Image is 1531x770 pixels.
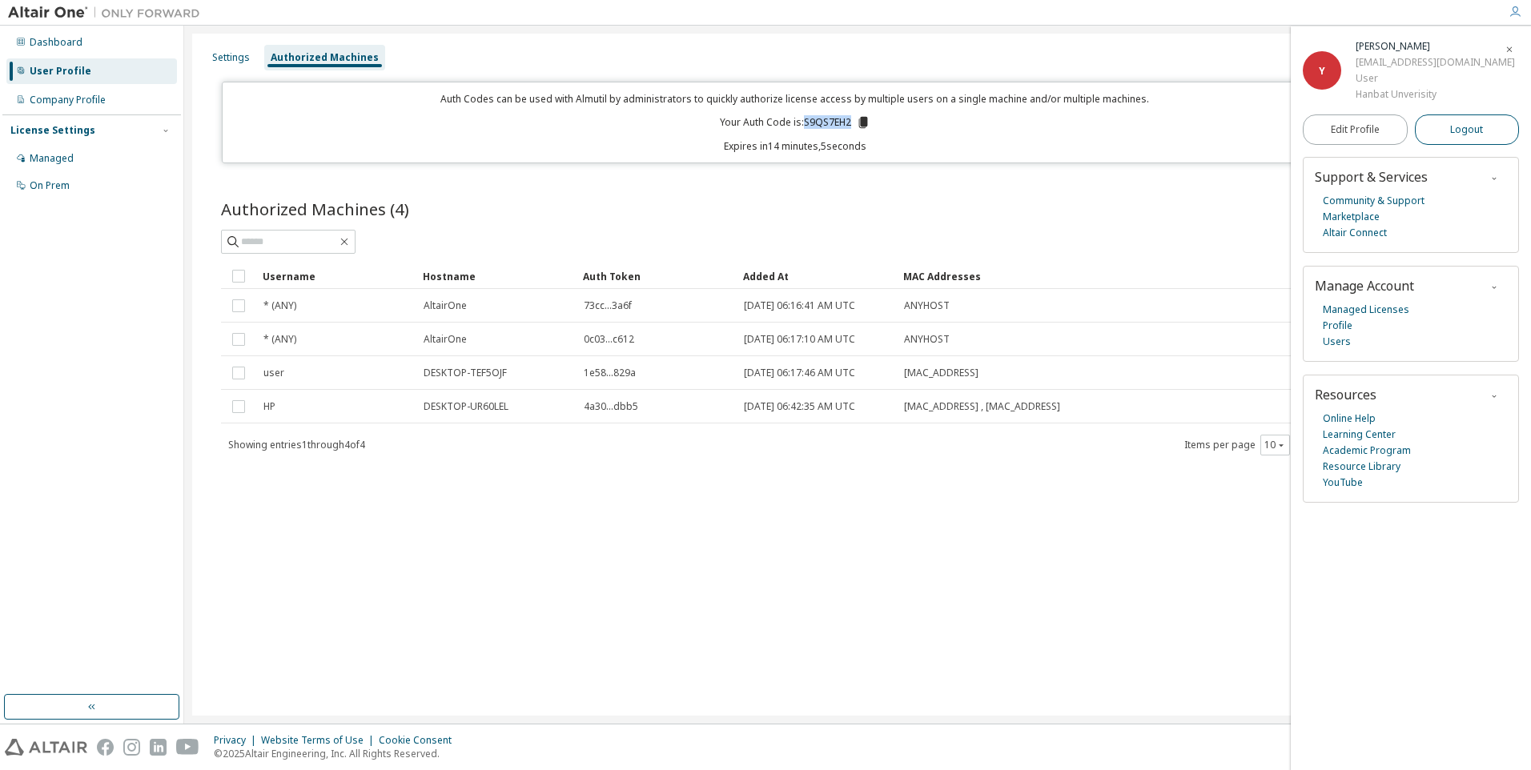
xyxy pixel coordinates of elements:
[424,400,508,413] span: DESKTOP-UR60LEL
[904,299,950,312] span: ANYHOST
[30,65,91,78] div: User Profile
[1356,70,1515,86] div: User
[212,51,250,64] div: Settings
[30,179,70,192] div: On Prem
[1323,318,1352,334] a: Profile
[424,333,467,346] span: AltairOne
[30,36,82,49] div: Dashboard
[150,739,167,756] img: linkedin.svg
[1415,114,1520,145] button: Logout
[232,139,1359,153] p: Expires in 14 minutes, 5 seconds
[1356,54,1515,70] div: [EMAIL_ADDRESS][DOMAIN_NAME]
[1323,475,1363,491] a: YouTube
[214,747,461,760] p: © 2025 Altair Engineering, Inc. All Rights Reserved.
[1315,168,1428,186] span: Support & Services
[1323,427,1396,443] a: Learning Center
[271,51,379,64] div: Authorized Machines
[263,299,296,312] span: * (ANY)
[1264,439,1286,451] button: 10
[221,198,409,220] span: Authorized Machines (4)
[1323,334,1351,350] a: Users
[1315,386,1376,403] span: Resources
[904,400,1060,413] span: [MAC_ADDRESS] , [MAC_ADDRESS]
[583,263,730,289] div: Auth Token
[10,124,95,137] div: License Settings
[1356,38,1515,54] div: Yoon Seokil
[584,299,632,312] span: 73cc...3a6f
[97,739,114,756] img: facebook.svg
[744,400,855,413] span: [DATE] 06:42:35 AM UTC
[584,333,634,346] span: 0c03...c612
[903,263,1326,289] div: MAC Addresses
[214,734,261,747] div: Privacy
[744,367,855,379] span: [DATE] 06:17:46 AM UTC
[379,734,461,747] div: Cookie Consent
[263,333,296,346] span: * (ANY)
[1323,411,1376,427] a: Online Help
[1319,64,1325,78] span: Y
[30,152,74,165] div: Managed
[1323,443,1411,459] a: Academic Program
[1303,114,1408,145] a: Edit Profile
[584,400,638,413] span: 4a30...dbb5
[744,299,855,312] span: [DATE] 06:16:41 AM UTC
[1323,193,1425,209] a: Community & Support
[584,367,636,379] span: 1e58...829a
[743,263,890,289] div: Added At
[1356,86,1515,102] div: Hanbat Unverisity
[1323,459,1400,475] a: Resource Library
[744,333,855,346] span: [DATE] 06:17:10 AM UTC
[30,94,106,106] div: Company Profile
[1323,225,1387,241] a: Altair Connect
[232,92,1359,106] p: Auth Codes can be used with Almutil by administrators to quickly authorize license access by mult...
[904,333,950,346] span: ANYHOST
[424,367,507,379] span: DESKTOP-TEF5OJF
[424,299,467,312] span: AltairOne
[904,367,978,379] span: [MAC_ADDRESS]
[263,400,275,413] span: HP
[263,263,410,289] div: Username
[5,739,87,756] img: altair_logo.svg
[423,263,570,289] div: Hostname
[8,5,208,21] img: Altair One
[228,438,365,451] span: Showing entries 1 through 4 of 4
[1315,277,1414,295] span: Manage Account
[1323,209,1380,225] a: Marketplace
[1331,123,1380,136] span: Edit Profile
[1450,122,1483,138] span: Logout
[1184,435,1290,455] span: Items per page
[720,115,870,130] p: Your Auth Code is: S9QS7EH2
[176,739,199,756] img: youtube.svg
[261,734,379,747] div: Website Terms of Use
[263,367,284,379] span: user
[123,739,140,756] img: instagram.svg
[1323,302,1409,318] a: Managed Licenses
